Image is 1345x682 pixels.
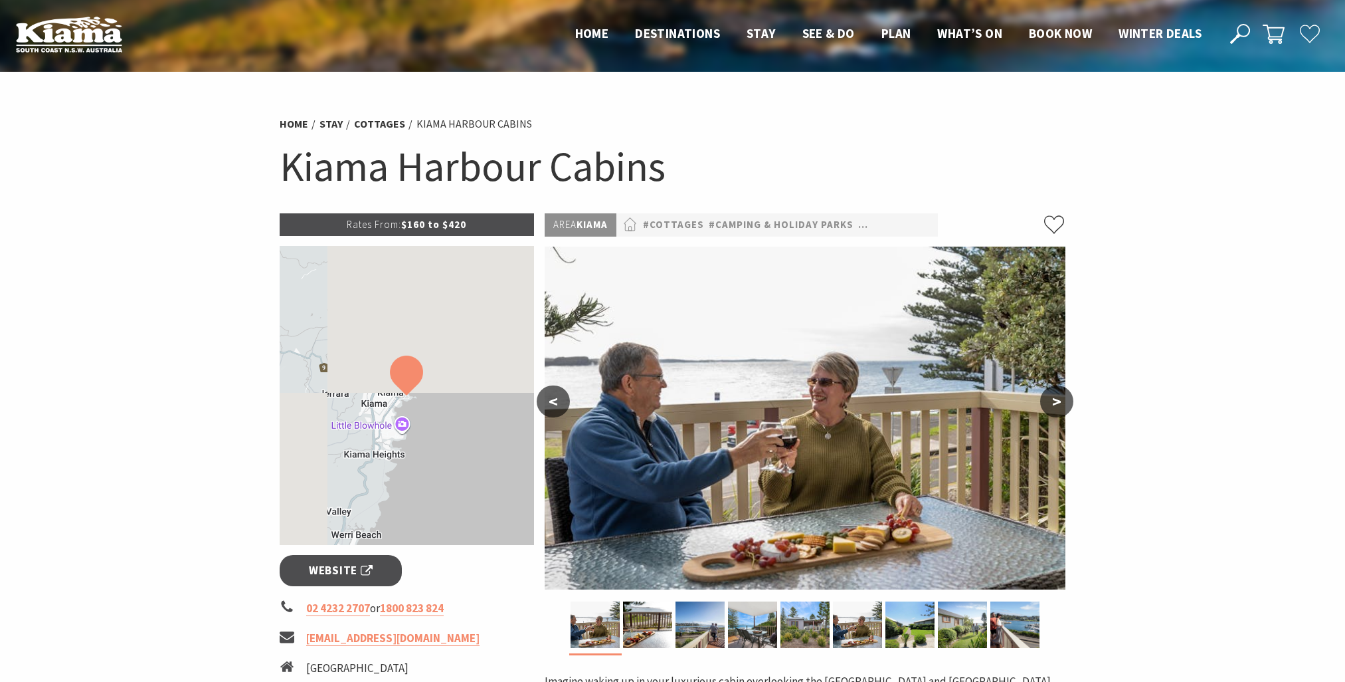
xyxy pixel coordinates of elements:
span: Website [309,562,373,580]
li: [GEOGRAPHIC_DATA] [306,659,435,677]
img: Kiama Logo [16,16,122,53]
li: Kiama Harbour Cabins [416,116,532,133]
img: Couple toast [833,602,882,648]
span: Stay [747,25,776,41]
a: 02 4232 2707 [306,601,370,616]
a: Cottages [354,117,405,131]
p: $160 to $420 [280,213,535,236]
img: Couple toast [571,602,620,648]
a: [EMAIL_ADDRESS][DOMAIN_NAME] [306,631,480,646]
p: Kiama [545,213,616,237]
span: Area [553,218,577,231]
a: #Cottages [643,217,704,233]
span: Book now [1029,25,1092,41]
img: Kiama Harbour Cabins [885,602,935,648]
img: Large deck, harbour views, couple [990,602,1039,648]
a: 1800 823 824 [380,601,444,616]
img: Exterior at Kiama Harbour Cabins [780,602,830,648]
a: Stay [319,117,343,131]
span: Plan [881,25,911,41]
img: Couple toast [545,247,1065,590]
img: Deck ocean view [623,602,672,648]
a: #Camping & Holiday Parks [709,217,853,233]
span: Rates From: [347,218,401,231]
img: Large deck harbour [675,602,725,648]
img: Private balcony, ocean views [728,602,777,648]
li: or [280,600,535,618]
a: Home [280,117,308,131]
span: What’s On [937,25,1002,41]
nav: Main Menu [562,23,1215,45]
a: #Self Contained [858,217,950,233]
span: Destinations [635,25,720,41]
span: Home [575,25,609,41]
button: < [537,386,570,417]
h1: Kiama Harbour Cabins [280,140,1066,193]
img: Side cabin [938,602,987,648]
span: Winter Deals [1119,25,1202,41]
button: > [1040,386,1073,417]
a: Website [280,555,403,586]
span: See & Do [802,25,855,41]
